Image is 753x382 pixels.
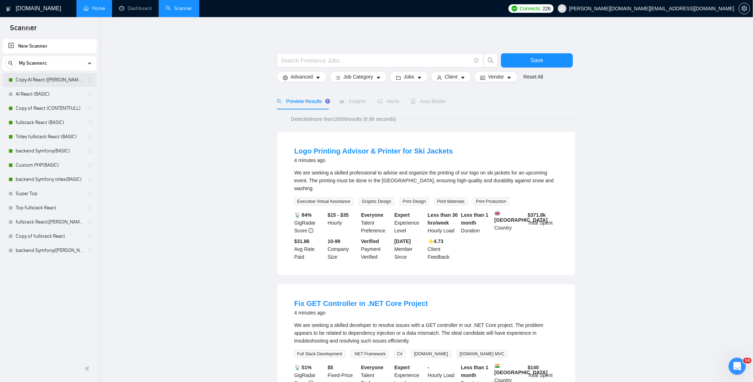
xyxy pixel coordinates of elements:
[461,365,489,378] b: Less than 1 month
[351,350,389,358] span: .NET Framework
[411,350,451,358] span: [DOMAIN_NAME]
[16,215,83,229] a: fullstack React([PERSON_NAME])
[488,73,504,81] span: Vendor
[343,73,373,81] span: Job Category
[396,75,401,80] span: folder
[309,228,314,233] span: info-circle
[119,5,152,11] a: dashboardDashboard
[277,71,327,82] button: settingAdvancedcaret-down
[328,365,333,370] b: $ 5
[480,75,485,80] span: idcard
[394,238,411,244] b: [DATE]
[359,198,394,205] span: Graphic Design
[16,87,83,101] a: AI React (BASIC)
[526,211,560,235] div: Total Spent
[326,211,360,235] div: Hourly
[286,115,401,123] span: Detected more than 10000 results (6.86 seconds)
[376,75,381,80] span: caret-down
[435,198,468,205] span: Print Materials
[326,237,360,261] div: Company Size
[294,169,558,192] div: We are seeking a skilled professional to advise and organize the printing of our logo on ski jack...
[294,198,353,205] span: Executive Virtual Assistance
[417,75,422,80] span: caret-down
[739,3,750,14] button: setting
[411,98,446,104] span: Auto Bidder
[528,212,546,218] b: $ 371.8k
[328,238,341,244] b: 10-99
[88,191,93,197] span: holder
[5,58,16,69] button: search
[411,99,416,104] span: robot
[294,321,558,345] div: We are seeking a skilled developer to resolve issues with a GET controller in our .NET Core proje...
[88,106,93,111] span: holder
[512,6,517,11] img: upwork-logo.png
[330,71,387,82] button: barsJob Categorycaret-down
[16,158,83,172] a: Custom PHP(BASIC)
[457,350,507,358] span: [DOMAIN_NAME] MVC
[88,219,93,225] span: holder
[484,57,497,64] span: search
[474,71,518,82] button: idcardVendorcaret-down
[339,99,344,104] span: area-chart
[473,198,509,205] span: Print Production
[88,91,93,97] span: holder
[484,53,498,68] button: search
[474,58,479,63] span: info-circle
[404,73,415,81] span: Jobs
[88,77,93,83] span: holder
[166,5,192,11] a: searchScanner
[325,98,331,104] div: Tooltip anchor
[543,5,551,12] span: 226
[495,364,500,368] img: 🇮🇳
[16,172,83,187] a: backend Symfony titles(BASIC)
[361,212,384,218] b: Everyone
[336,75,341,80] span: bars
[437,75,442,80] span: user
[6,3,11,15] img: logo
[739,6,750,11] a: setting
[88,134,93,140] span: holder
[393,237,426,261] div: Member Since
[445,73,458,81] span: Client
[294,365,312,370] b: 📡 51%
[394,350,405,358] span: C#
[294,238,310,244] b: $31.86
[528,365,539,370] b: $ 140
[339,98,366,104] span: Insights
[88,148,93,154] span: holder
[281,56,471,65] input: Search Freelance Jobs...
[378,98,400,104] span: Alerts
[85,365,92,372] span: double-left
[426,211,460,235] div: Hourly Load
[507,75,512,80] span: caret-down
[294,308,428,317] div: 4 minutes ago
[88,177,93,182] span: holder
[294,147,453,155] a: Logo Printing Advisor & Printer for Ski Jackets
[19,56,47,70] span: My Scanners
[277,99,282,104] span: search
[361,365,384,370] b: Everyone
[361,238,379,244] b: Verified
[2,39,97,53] li: New Scanner
[16,243,83,258] a: backend Symfony([PERSON_NAME])
[360,237,393,261] div: Payment Verified
[283,75,288,80] span: setting
[428,365,430,370] b: -
[294,300,428,307] a: Fix GET Controller in .NET Core Project
[88,162,93,168] span: holder
[316,75,321,80] span: caret-down
[400,198,429,205] span: Print Design
[2,56,97,258] li: My Scanners
[294,350,345,358] span: Full Stack Development
[8,39,91,53] a: New Scanner
[428,238,443,244] b: ⭐️ 4.73
[495,211,548,223] b: [GEOGRAPHIC_DATA]
[16,144,83,158] a: backend Symfony(BASIC)
[729,358,746,375] iframe: Intercom live chat
[293,237,326,261] div: Avg Rate Paid
[294,212,312,218] b: 📡 84%
[5,61,16,66] span: search
[88,248,93,253] span: holder
[460,75,465,80] span: caret-down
